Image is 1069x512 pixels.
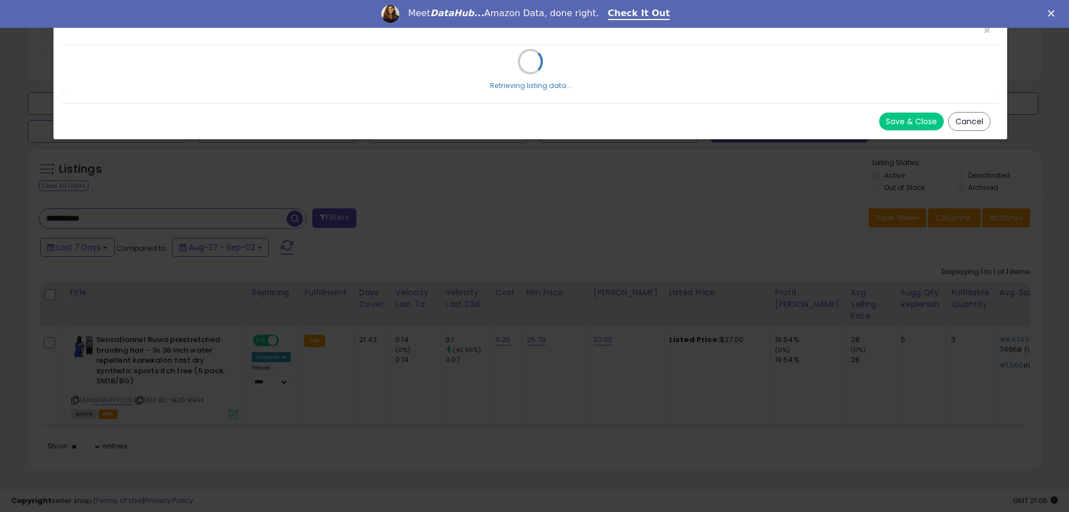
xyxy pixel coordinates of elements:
div: Close [1048,10,1059,17]
div: Retrieving listing data... [490,81,571,91]
a: Check It Out [608,8,670,20]
div: Meet Amazon Data, done right. [408,8,599,19]
img: Profile image for Georgie [381,5,399,23]
i: DataHub... [430,8,484,18]
span: × [983,22,990,38]
button: Save & Close [879,113,944,130]
button: Cancel [948,112,990,131]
